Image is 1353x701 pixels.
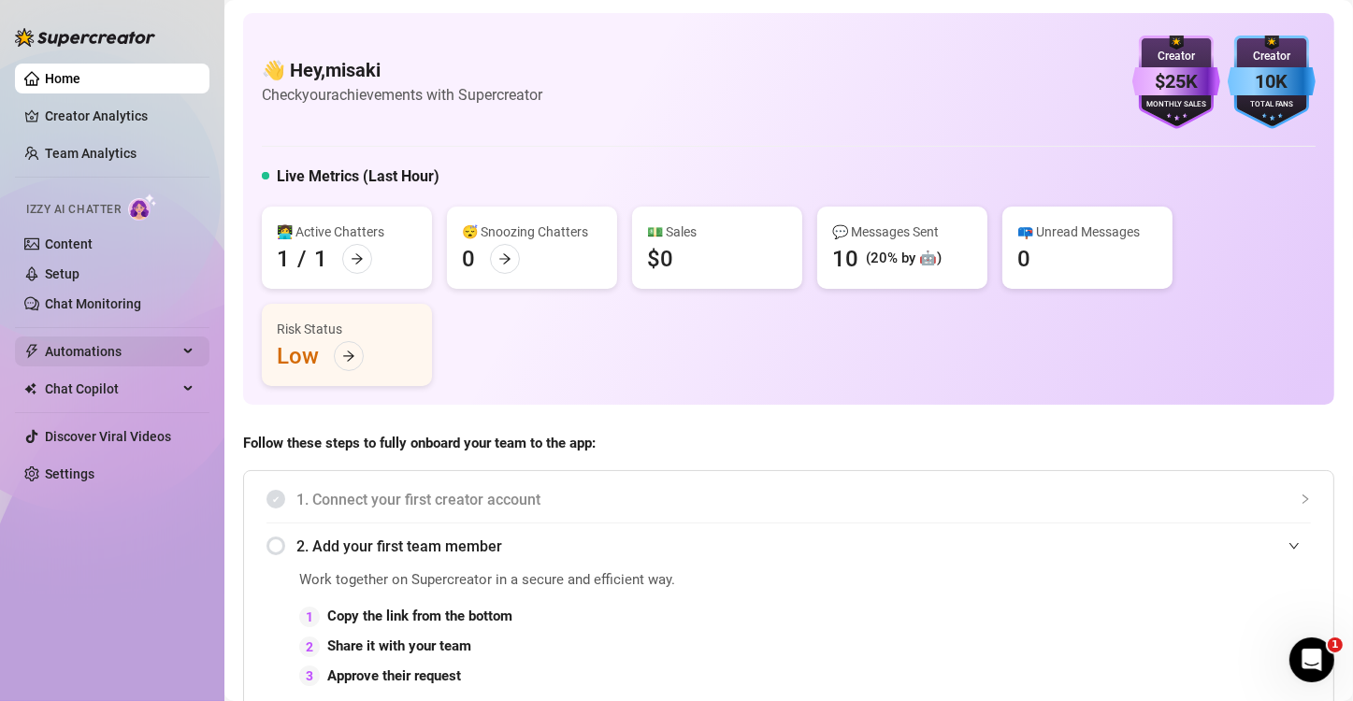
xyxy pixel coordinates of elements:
[277,222,417,242] div: 👩‍💻 Active Chatters
[327,608,512,624] strong: Copy the link from the bottom
[1289,637,1334,682] iframe: Intercom live chat
[262,83,542,107] article: Check your achievements with Supercreator
[462,244,475,274] div: 0
[262,57,542,83] h4: 👋 Hey, misaki
[647,244,673,274] div: $0
[1132,99,1220,111] div: Monthly Sales
[1132,67,1220,96] div: $25K
[1228,36,1316,129] img: blue-badge-DgoSNQY1.svg
[45,236,93,251] a: Content
[1017,244,1030,274] div: 0
[1228,48,1316,65] div: Creator
[866,248,942,270] div: (20% by 🤖)
[1328,637,1343,652] span: 1
[299,637,320,657] div: 2
[1228,67,1316,96] div: 10K
[498,252,511,265] span: arrow-right
[266,523,1311,569] div: 2. Add your first team member
[296,535,1311,558] span: 2. Add your first team member
[1132,48,1220,65] div: Creator
[1017,222,1158,242] div: 📪 Unread Messages
[1300,494,1311,505] span: collapsed
[45,429,171,444] a: Discover Viral Videos
[296,488,1311,511] span: 1. Connect your first creator account
[832,244,858,274] div: 10
[277,244,290,274] div: 1
[462,222,602,242] div: 😴 Snoozing Chatters
[45,266,79,281] a: Setup
[45,296,141,311] a: Chat Monitoring
[299,607,320,627] div: 1
[327,667,461,684] strong: Approve their request
[45,71,80,86] a: Home
[342,350,355,363] span: arrow-right
[299,665,320,686] div: 3
[647,222,787,242] div: 💵 Sales
[351,252,364,265] span: arrow-right
[1288,540,1300,551] span: expanded
[45,146,137,161] a: Team Analytics
[128,193,157,221] img: AI Chatter
[26,201,121,219] span: Izzy AI Chatter
[314,244,327,274] div: 1
[243,435,596,451] strong: Follow these steps to fully onboard your team to the app:
[45,336,178,366] span: Automations
[266,477,1311,522] div: 1. Connect your first creator account
[1228,99,1316,111] div: Total Fans
[15,28,155,47] img: logo-BBDzfeDw.svg
[832,222,972,242] div: 💬 Messages Sent
[277,319,417,339] div: Risk Status
[1132,36,1220,129] img: purple-badge-B9DA21FR.svg
[277,165,439,188] h5: Live Metrics (Last Hour)
[45,101,194,131] a: Creator Analytics
[24,382,36,395] img: Chat Copilot
[24,344,39,359] span: thunderbolt
[45,466,94,481] a: Settings
[45,374,178,404] span: Chat Copilot
[299,569,890,592] span: Work together on Supercreator in a secure and efficient way.
[327,637,471,654] strong: Share it with your team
